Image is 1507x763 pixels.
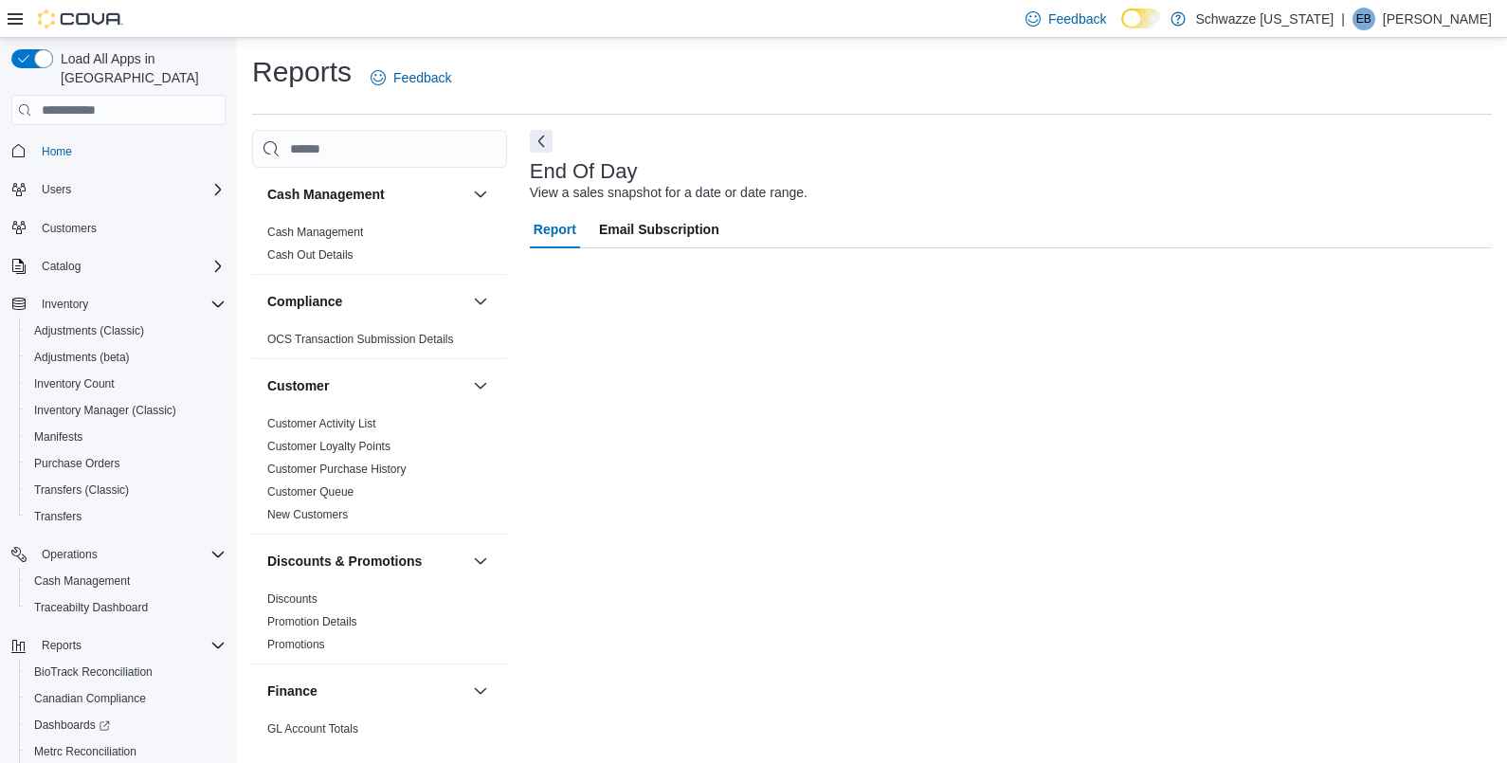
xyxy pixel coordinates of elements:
span: EB [1356,8,1371,30]
span: Transfers (Classic) [34,482,129,498]
span: Reports [34,634,226,657]
span: Operations [42,547,98,562]
a: Transfers [27,505,89,528]
span: Customer Activity List [267,416,376,431]
span: Cash Management [27,570,226,592]
span: Users [34,178,226,201]
span: Home [34,138,226,162]
h3: Customer [267,376,329,395]
span: Reports [42,638,82,653]
span: Transfers (Classic) [27,479,226,501]
button: Discounts & Promotions [267,552,465,571]
span: Transfers [27,505,226,528]
span: BioTrack Reconciliation [34,664,153,680]
button: Compliance [469,290,492,313]
button: Discounts & Promotions [469,550,492,572]
span: Cash Management [267,225,363,240]
button: Home [4,136,233,164]
span: Catalog [34,255,226,278]
div: Customer [252,412,507,534]
button: Cash Management [469,183,492,206]
button: Next [530,130,553,153]
button: Transfers [19,503,233,530]
h1: Reports [252,53,352,91]
a: OCS Transaction Submission Details [267,333,454,346]
span: Dark Mode [1121,28,1122,29]
button: Users [4,176,233,203]
span: Manifests [34,429,82,445]
span: Transfers [34,509,82,524]
span: Dashboards [27,714,226,736]
a: Customer Loyalty Points [267,440,390,453]
a: Cash Management [267,226,363,239]
span: Manifests [27,426,226,448]
div: Emily Bunny [1353,8,1375,30]
a: Transfers (Classic) [27,479,136,501]
div: Cash Management [252,221,507,274]
button: Catalog [34,255,88,278]
button: Operations [4,541,233,568]
span: Customer Purchase History [267,462,407,477]
span: Inventory Count [27,372,226,395]
span: Catalog [42,259,81,274]
span: Adjustments (beta) [34,350,130,365]
a: Customer Activity List [267,417,376,430]
input: Dark Mode [1121,9,1161,28]
button: Finance [267,681,465,700]
button: Operations [34,543,105,566]
h3: End Of Day [530,160,638,183]
p: | [1341,8,1345,30]
button: Compliance [267,292,465,311]
span: Purchase Orders [27,452,226,475]
a: Dashboards [19,712,233,738]
button: Manifests [19,424,233,450]
span: Dashboards [34,718,110,733]
a: Adjustments (Classic) [27,319,152,342]
span: Adjustments (beta) [27,346,226,369]
a: GL Account Totals [267,722,358,736]
span: Cash Management [34,573,130,589]
span: Customers [34,216,226,240]
span: Adjustments (Classic) [27,319,226,342]
span: Inventory Count [34,376,115,391]
img: Cova [38,9,123,28]
a: New Customers [267,508,348,521]
span: Cash Out Details [267,247,354,263]
a: Dashboards [27,714,118,736]
span: Traceabilty Dashboard [27,596,226,619]
a: Traceabilty Dashboard [27,596,155,619]
button: Adjustments (beta) [19,344,233,371]
span: Metrc Reconciliation [34,744,136,759]
span: Discounts [267,591,318,607]
a: Promotions [267,638,325,651]
button: Inventory Count [19,371,233,397]
a: Inventory Count [27,372,122,395]
span: Inventory Manager (Classic) [27,399,226,422]
span: Customer Queue [267,484,354,500]
button: Adjustments (Classic) [19,318,233,344]
button: Cash Management [19,568,233,594]
button: Catalog [4,253,233,280]
a: Promotion Details [267,615,357,628]
span: Home [42,144,72,159]
span: Promotion Details [267,614,357,629]
button: Inventory [4,291,233,318]
span: Email Subscription [599,210,719,248]
span: Inventory [34,293,226,316]
span: Operations [34,543,226,566]
a: Home [34,140,80,163]
span: Metrc Reconciliation [27,740,226,763]
span: Purchase Orders [34,456,120,471]
a: Feedback [363,59,459,97]
span: Load All Apps in [GEOGRAPHIC_DATA] [53,49,226,87]
span: Canadian Compliance [34,691,146,706]
span: Promotions [267,637,325,652]
span: Report [534,210,576,248]
span: OCS Transaction Submission Details [267,332,454,347]
a: Cash Management [27,570,137,592]
div: Discounts & Promotions [252,588,507,663]
button: Reports [4,632,233,659]
a: Metrc Reconciliation [27,740,144,763]
a: Discounts [267,592,318,606]
button: Purchase Orders [19,450,233,477]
